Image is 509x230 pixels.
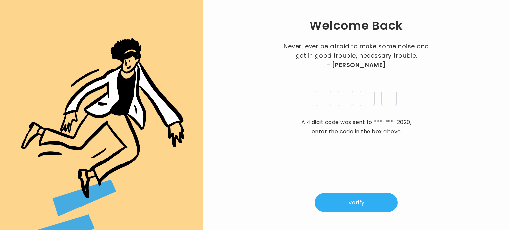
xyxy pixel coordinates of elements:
p: A 4 digit code was sent to , enter the code in the box above [298,118,414,136]
input: pin [316,91,331,106]
input: pin [338,91,353,106]
button: Verify [315,193,398,212]
span: - [PERSON_NAME] [327,60,386,69]
input: pin [381,91,397,106]
p: Never, ever be afraid to make some noise and get in good trouble, necessary trouble. [282,42,431,69]
h1: Welcome Back [310,18,403,34]
input: pin [360,91,375,106]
